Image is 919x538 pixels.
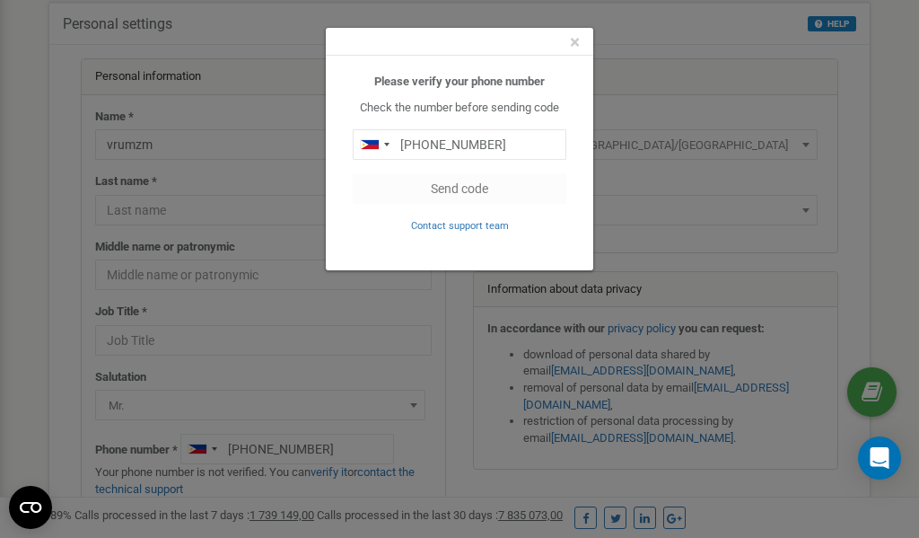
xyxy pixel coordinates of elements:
div: Telephone country code [354,130,395,159]
b: Please verify your phone number [374,75,545,88]
span: × [570,31,580,53]
button: Close [570,33,580,52]
p: Check the number before sending code [353,100,566,117]
input: 0905 123 4567 [353,129,566,160]
button: Open CMP widget [9,486,52,529]
small: Contact support team [411,220,509,232]
div: Open Intercom Messenger [858,437,901,480]
button: Send code [353,173,566,204]
a: Contact support team [411,218,509,232]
